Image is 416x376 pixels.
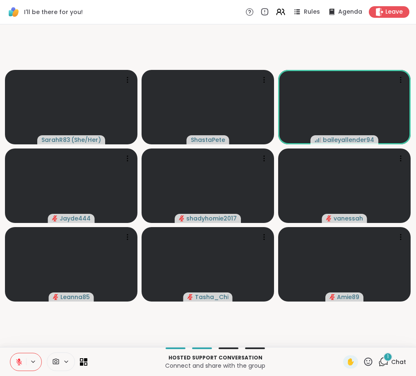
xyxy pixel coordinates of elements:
span: audio-muted [329,294,335,300]
span: audio-muted [326,216,332,221]
span: vanessah [334,214,363,223]
span: I'll be there for you! [24,8,83,16]
span: Leave [385,8,403,16]
span: SarahR83 [41,136,70,144]
span: Chat [391,358,406,366]
span: ✋ [346,357,355,367]
span: audio-muted [53,294,59,300]
span: 1 [387,353,389,360]
span: shadyhomie2017 [186,214,237,223]
span: Rules [304,8,320,16]
span: Agenda [338,8,362,16]
p: Hosted support conversation [92,354,338,362]
span: Amie89 [337,293,359,301]
span: baileyallender94 [323,136,374,144]
span: audio-muted [179,216,185,221]
img: ShareWell Logomark [7,5,21,19]
span: Jayde444 [60,214,91,223]
p: Connect and share with the group [92,362,338,370]
span: Leanna85 [60,293,90,301]
span: Tasha_Chi [195,293,228,301]
span: audio-muted [52,216,58,221]
span: audio-muted [188,294,193,300]
span: ShastaPete [191,136,225,144]
span: ( She/Her ) [71,136,101,144]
